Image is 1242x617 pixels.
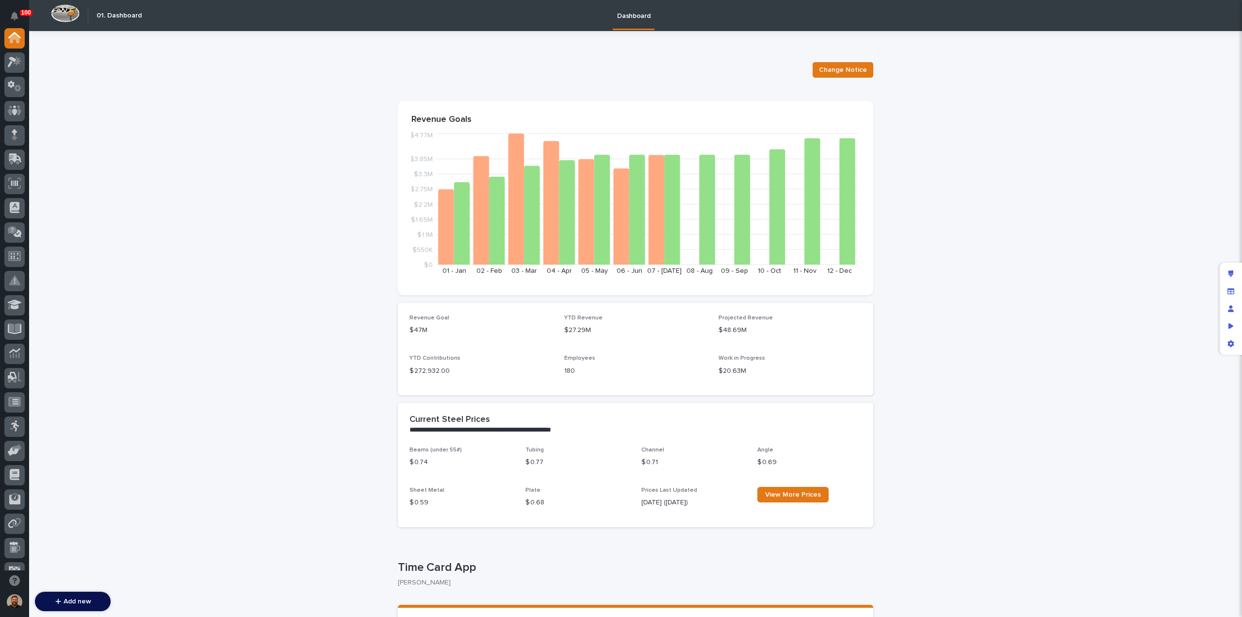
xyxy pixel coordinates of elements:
[414,171,433,178] tspan: $3.3M
[409,325,553,335] p: $47M
[409,355,460,361] span: YTD Contributions
[410,132,433,139] tspan: $4.77M
[721,267,748,274] text: 09 - Sep
[819,65,867,75] span: Change Notice
[97,12,142,20] h2: 01. Dashboard
[409,498,514,508] p: $ 0.59
[719,325,862,335] p: $48.69M
[564,355,595,361] span: Employees
[525,498,630,508] p: $ 0.68
[1222,300,1240,317] div: Manage users
[525,457,630,467] p: $ 0.77
[525,447,544,453] span: Tubing
[757,447,773,453] span: Angle
[411,216,433,223] tspan: $1.65M
[21,9,31,16] p: 100
[547,267,572,274] text: 04 - Apr
[409,315,449,321] span: Revenue Goal
[409,447,462,453] span: Beams (under 55#)
[641,447,664,453] span: Channel
[409,366,553,376] p: $ 272,932.00
[4,570,25,591] button: Open support chat
[564,325,707,335] p: $27.29M
[409,487,444,493] span: Sheet Metal
[827,267,852,274] text: 12 - Dec
[641,498,746,508] p: [DATE] ([DATE])
[476,267,502,274] text: 02 - Feb
[765,491,821,498] span: View More Prices
[581,267,608,274] text: 05 - May
[686,267,713,274] text: 08 - Aug
[417,231,433,238] tspan: $1.1M
[398,579,866,587] p: [PERSON_NAME]
[793,267,817,274] text: 11 - Nov
[1222,317,1240,335] div: Preview as
[12,12,25,27] div: Notifications100
[564,366,707,376] p: 180
[1222,283,1240,300] div: Manage fields and data
[414,201,433,208] tspan: $2.2M
[719,315,773,321] span: Projected Revenue
[525,487,540,493] span: Plate
[641,487,697,493] span: Prices Last Updated
[1222,335,1240,352] div: App settings
[398,561,869,575] p: Time Card App
[719,366,862,376] p: $20.63M
[757,487,829,502] a: View More Prices
[813,62,873,78] button: Change Notice
[409,415,490,425] h2: Current Steel Prices
[4,592,25,612] button: users-avatar
[617,267,642,274] text: 06 - Jun
[647,267,682,274] text: 07 - [DATE]
[758,267,781,274] text: 10 - Oct
[4,6,25,26] button: Notifications
[424,262,433,268] tspan: $0
[411,115,860,125] p: Revenue Goals
[410,156,433,163] tspan: $3.85M
[409,457,514,467] p: $ 0.74
[757,457,862,467] p: $ 0.69
[412,246,433,253] tspan: $550K
[719,355,765,361] span: Work in Progress
[1222,265,1240,283] div: Edit layout
[410,186,433,193] tspan: $2.75M
[442,267,466,274] text: 01 - Jan
[564,315,603,321] span: YTD Revenue
[641,457,746,467] p: $ 0.71
[511,267,537,274] text: 03 - Mar
[51,4,80,22] img: Workspace Logo
[35,592,111,611] button: Add new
